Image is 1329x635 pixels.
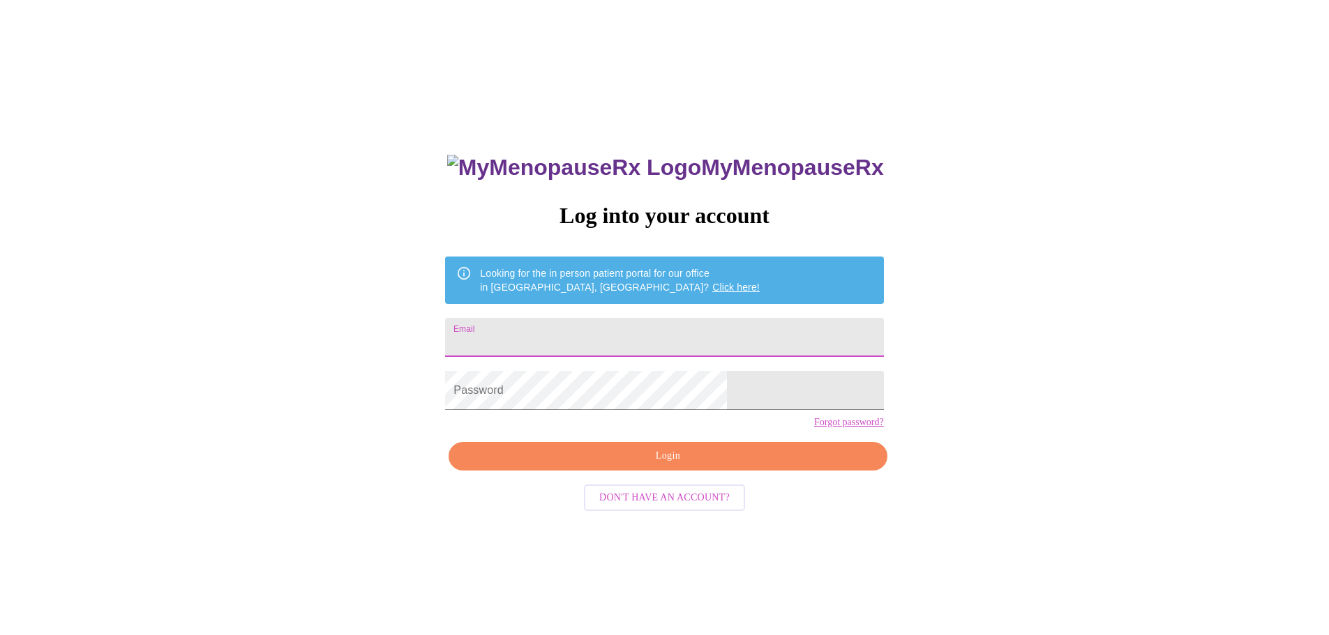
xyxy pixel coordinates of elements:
button: Login [449,442,887,470]
a: Forgot password? [814,417,884,428]
span: Login [465,447,871,465]
span: Don't have an account? [599,489,730,507]
button: Don't have an account? [584,484,745,512]
h3: Log into your account [445,203,883,229]
h3: MyMenopauseRx [447,155,884,181]
img: MyMenopauseRx Logo [447,155,701,181]
div: Looking for the in person patient portal for our office in [GEOGRAPHIC_DATA], [GEOGRAPHIC_DATA]? [480,261,760,300]
a: Click here! [712,282,760,293]
a: Don't have an account? [580,491,749,503]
